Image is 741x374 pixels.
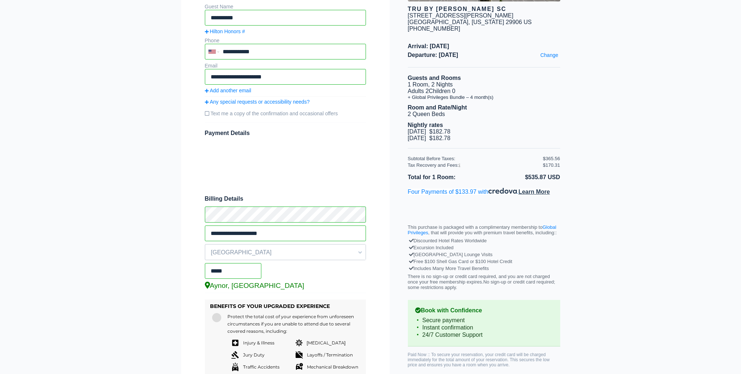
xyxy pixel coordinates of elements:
[408,95,560,100] li: + Global Privileges Bundle – 4 month(s)
[206,45,221,59] div: United States: +1
[408,111,560,117] li: 2 Queen Beds
[408,81,560,88] li: 1 Room, 2 Nights
[205,63,218,69] label: Email
[408,224,557,235] a: Global Privileges
[408,128,451,135] span: [DATE] $182.78
[408,26,560,32] div: [PHONE_NUMBER]
[408,12,514,19] div: [STREET_ADDRESS][PERSON_NAME]
[408,135,451,141] span: [DATE] $182.78
[408,19,470,25] span: [GEOGRAPHIC_DATA],
[408,122,443,128] b: Nightly rates
[518,189,550,195] span: Learn More
[410,265,558,272] div: Includes Many More Travel Benefits
[408,6,560,12] div: Tru by [PERSON_NAME] SC
[205,38,219,43] label: Phone
[472,19,504,25] span: [US_STATE]
[524,19,532,25] span: US
[205,28,366,34] a: Hilton Honors #
[408,173,484,182] li: Total for 1 Room:
[408,43,560,50] span: Arrival: [DATE]
[410,237,558,244] div: Discounted Hotel Rates Worldwide
[415,331,553,339] li: 24/7 Customer Support
[429,88,455,94] span: Children 0
[205,282,366,290] div: Aynor, [GEOGRAPHIC_DATA]
[408,202,560,209] iframe: PayPal Message 1
[408,88,560,95] li: Adults 2
[205,108,366,119] label: Text me a copy of the confirmation and occasional offers
[506,19,522,25] span: 29906
[408,189,550,195] a: Four Payments of $133.97 with.Learn More
[415,307,553,314] b: Book with Confidence
[203,139,367,188] iframe: Secure payment input frame
[484,173,560,182] li: $535.87 USD
[205,246,366,259] span: [GEOGRAPHIC_DATA]
[408,224,560,235] p: This purchase is packaged with a complimentary membership to , that will provide you with premium...
[408,279,555,290] span: No sign-up or credit card required; some restrictions apply.
[543,156,560,161] div: $365.56
[205,130,250,136] span: Payment Details
[408,52,560,58] span: Departure: [DATE]
[410,244,558,251] div: Excursion Included
[408,274,560,290] p: There is no sign-up or credit card required, and you are not charged once your free membership ex...
[205,88,366,93] a: Add another email
[410,258,558,265] div: Free $100 Shell Gas Card or $100 Hotel Credit
[205,4,234,9] label: Guest Name
[408,104,467,111] b: Room and Rate/Night
[408,189,550,195] span: Four Payments of $133.97 with .
[408,75,461,81] b: Guests and Rooms
[415,317,553,324] li: Secure payment
[410,251,558,258] div: [GEOGRAPHIC_DATA] Lounge Visits
[408,162,543,168] div: Tax Recovery and Fees:
[408,352,550,367] span: Paid Now :: To secure your reservation, your credit card will be charged immediately for the tota...
[205,99,366,105] a: Any special requests or accessibility needs?
[205,196,366,202] span: Billing Details
[408,156,543,161] div: Subtotal Before Taxes:
[415,324,553,331] li: Instant confirmation
[538,50,560,60] a: Change
[543,162,560,168] div: $170.31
